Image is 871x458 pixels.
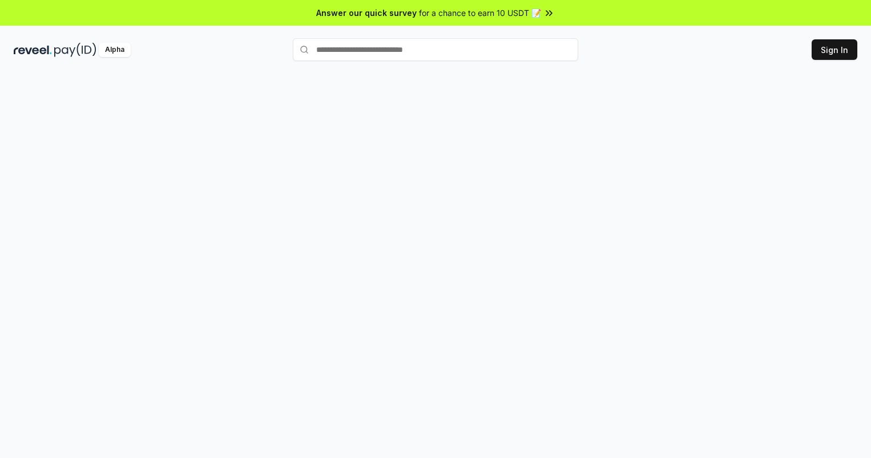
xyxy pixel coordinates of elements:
button: Sign In [812,39,857,60]
div: Alpha [99,43,131,57]
img: reveel_dark [14,43,52,57]
img: pay_id [54,43,96,57]
span: Answer our quick survey [316,7,417,19]
span: for a chance to earn 10 USDT 📝 [419,7,541,19]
